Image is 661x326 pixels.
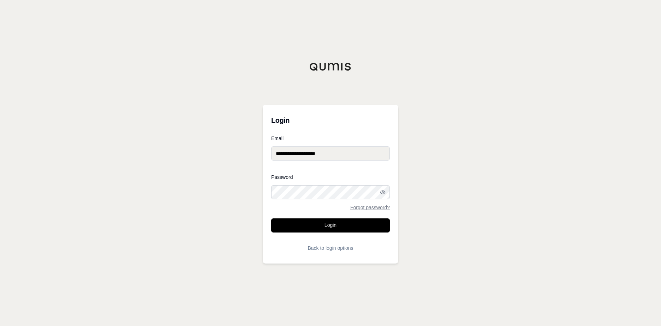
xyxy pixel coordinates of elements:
button: Back to login options [271,241,390,255]
button: Login [271,218,390,233]
label: Password [271,175,390,180]
img: Qumis [309,62,352,71]
h3: Login [271,113,390,127]
label: Email [271,136,390,141]
a: Forgot password? [350,205,390,210]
